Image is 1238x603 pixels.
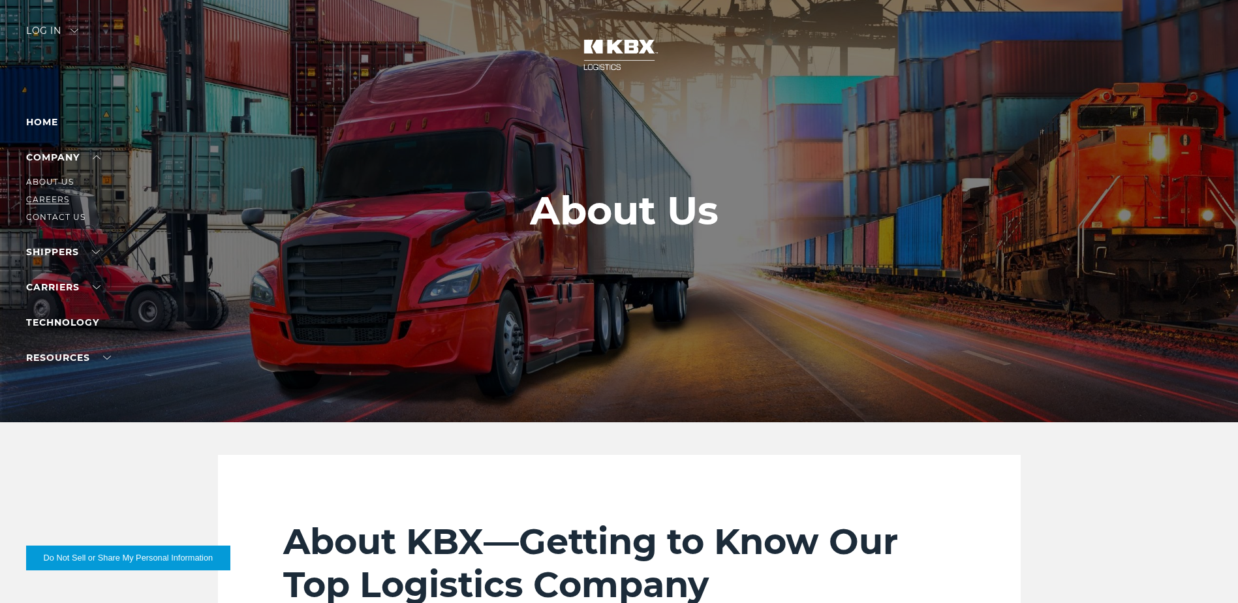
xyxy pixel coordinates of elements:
div: Log in [26,26,78,45]
a: Company [26,151,101,163]
a: Contact Us [26,212,85,222]
img: kbx logo [570,26,668,84]
a: Carriers [26,281,101,293]
button: Do Not Sell or Share My Personal Information [26,546,230,570]
img: arrow [70,29,78,33]
a: Technology [26,317,99,328]
a: Careers [26,194,69,204]
a: RESOURCES [26,352,111,363]
a: Home [26,116,58,128]
h1: About Us [530,189,719,233]
a: About Us [26,177,74,187]
a: SHIPPERS [26,246,100,258]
